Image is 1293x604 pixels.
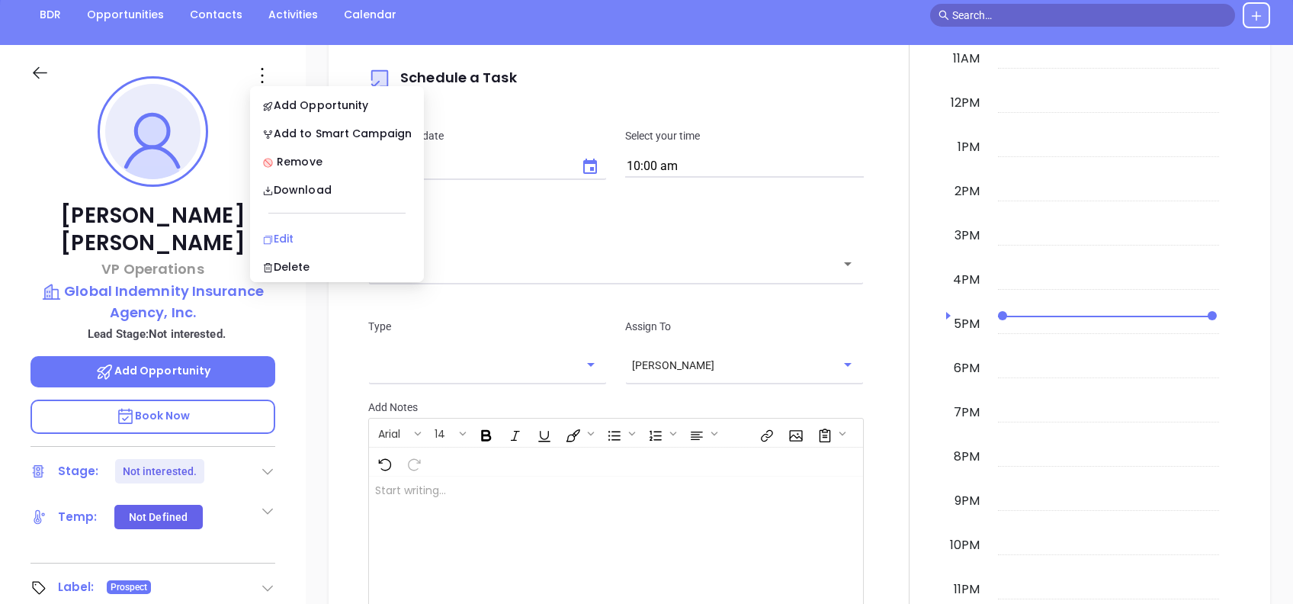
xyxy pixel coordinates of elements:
[837,253,858,275] button: Open
[950,271,983,289] div: 4pm
[253,174,421,206] a: Download
[951,580,983,599] div: 11pm
[951,182,983,201] div: 2pm
[370,420,425,446] span: Font family
[427,420,457,446] button: 14
[599,420,639,446] span: Insert Unordered List
[640,420,680,446] span: Insert Ordered List
[426,420,470,446] span: Font size
[951,315,983,333] div: 5pm
[938,10,949,21] span: search
[368,68,517,87] span: Schedule a Task
[116,408,191,423] span: Book Now
[529,420,557,446] span: Underline
[625,127,864,144] p: Select your time
[78,2,173,27] a: Opportunities
[129,505,188,529] div: Not Defined
[471,420,499,446] span: Bold
[262,153,412,170] div: Remove
[399,449,426,475] span: Redo
[111,579,148,596] span: Prospect
[625,318,864,335] p: Assign To
[181,2,252,27] a: Contacts
[259,2,327,27] a: Activities
[368,216,864,233] p: Title
[58,460,99,483] div: Stage:
[781,420,808,446] span: Insert Image
[30,202,275,257] p: [PERSON_NAME] [PERSON_NAME]
[947,536,983,554] div: 10pm
[262,125,412,142] div: Add to Smart Campaign
[368,160,569,175] input: MM/DD/YYYY
[95,363,211,378] span: Add Opportunity
[371,420,412,446] button: Arial
[123,459,197,484] div: Not interested.
[262,230,412,247] div: Edit
[427,426,453,437] span: 14
[500,420,528,446] span: Italic
[105,84,201,179] img: profile-user
[951,403,983,422] div: 7pm
[951,492,983,510] div: 9pm
[955,138,983,156] div: 1pm
[335,2,406,27] a: Calendar
[810,420,849,446] span: Surveys
[948,94,983,112] div: 12pm
[575,152,605,182] button: Choose date, selected date is Oct 2, 2025
[262,182,412,198] div: Download
[370,449,397,475] span: Undo
[368,399,864,416] p: Add Notes
[371,426,408,437] span: Arial
[951,448,983,466] div: 8pm
[837,354,858,375] button: Open
[58,576,95,599] div: Label:
[38,324,275,344] p: Lead Stage: Not interested.
[950,50,983,68] div: 11am
[558,420,598,446] span: Fill color or set the text color
[30,2,70,27] a: BDR
[951,359,983,377] div: 6pm
[580,354,602,375] button: Open
[58,506,98,528] div: Temp:
[262,259,412,275] div: Delete
[30,259,275,279] p: VP Operations
[262,97,412,114] div: Add Opportunity
[682,420,721,446] span: Align
[752,420,779,446] span: Insert link
[952,7,1227,24] input: Search…
[368,318,607,335] p: Type
[368,127,607,144] p: Select your date
[951,226,983,245] div: 3pm
[30,281,275,323] a: Global Indemnity Insurance Agency, Inc.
